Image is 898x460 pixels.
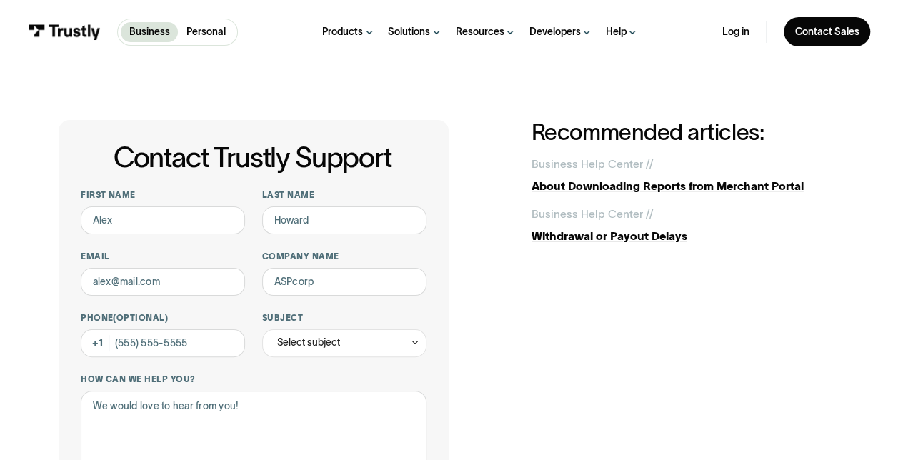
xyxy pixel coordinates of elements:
div: Business Help Center / [532,206,649,222]
a: Business Help Center //About Downloading Reports from Merchant Portal [532,156,839,195]
div: Select subject [262,329,426,357]
input: (555) 555-5555 [81,329,245,357]
div: Help [606,26,627,39]
a: Business [121,22,178,42]
label: Email [81,251,245,262]
a: Business Help Center //Withdrawal or Payout Delays [532,206,839,245]
label: Subject [262,312,426,324]
label: Phone [81,312,245,324]
input: alex@mail.com [81,268,245,296]
h1: Contact Trustly Support [78,142,426,173]
a: Contact Sales [784,17,870,46]
div: Select subject [277,334,340,351]
div: Solutions [388,26,430,39]
input: Alex [81,206,245,234]
div: Products [322,26,363,39]
label: First name [81,189,245,201]
h2: Recommended articles: [532,120,839,144]
span: (Optional) [113,313,168,322]
div: / [649,206,653,222]
p: Business [129,25,170,40]
input: ASPcorp [262,268,426,296]
div: Developers [529,26,581,39]
a: Personal [178,22,234,42]
div: Resources [455,26,504,39]
div: Withdrawal or Payout Delays [532,228,839,244]
div: About Downloading Reports from Merchant Portal [532,178,839,194]
div: Business Help Center / [532,156,649,172]
label: Company name [262,251,426,262]
p: Personal [186,25,226,40]
div: Contact Sales [794,26,859,39]
img: Trustly Logo [28,24,101,39]
div: / [649,156,653,172]
label: Last name [262,189,426,201]
label: How can we help you? [81,374,426,385]
a: Log in [722,26,749,39]
input: Howard [262,206,426,234]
